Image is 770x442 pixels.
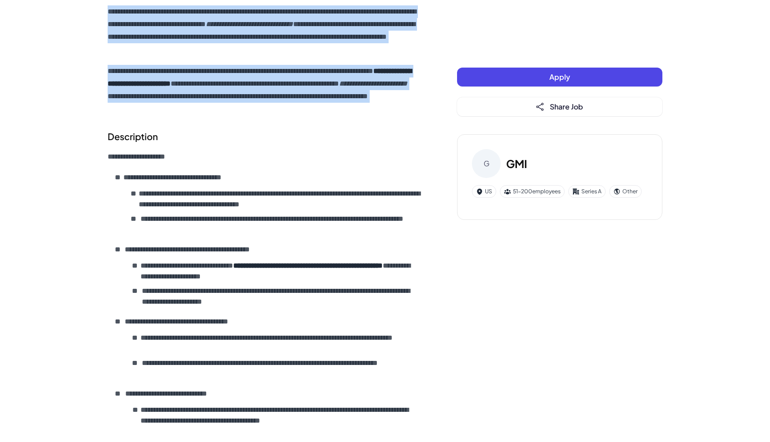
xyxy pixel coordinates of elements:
[472,185,496,198] div: US
[568,185,606,198] div: Series A
[472,149,501,178] div: G
[609,185,642,198] div: Other
[457,68,662,87] button: Apply
[500,185,565,198] div: 51-200 employees
[506,155,527,172] h3: GMI
[108,130,421,143] h2: Description
[550,102,583,111] span: Share Job
[457,97,662,116] button: Share Job
[549,72,570,82] span: Apply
